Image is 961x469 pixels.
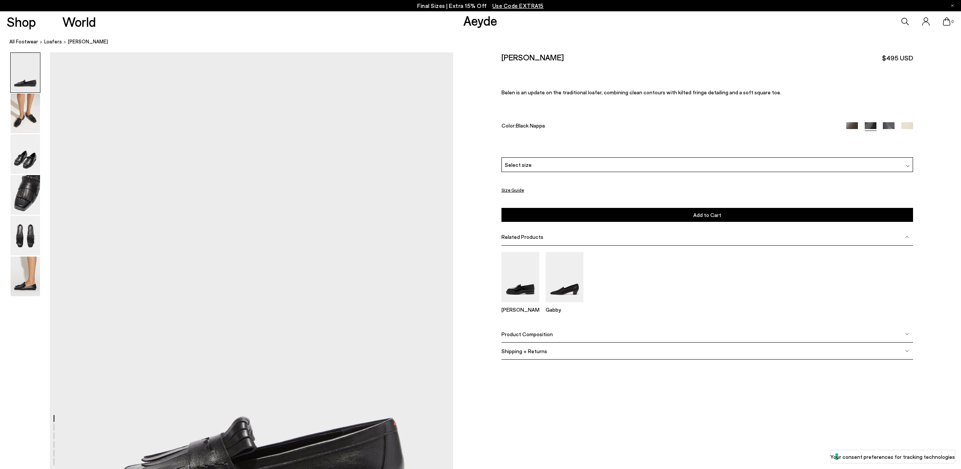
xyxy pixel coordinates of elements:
h2: [PERSON_NAME] [501,52,564,62]
p: Final Sizes | Extra 15% Off [417,1,544,11]
img: svg%3E [906,164,910,168]
span: Loafers [44,38,62,45]
img: Belen Tassel Loafers - Image 6 [11,257,40,296]
a: Gabby Almond-Toe Loafers Gabby [546,297,583,313]
span: Select size [505,161,532,169]
img: svg%3E [905,349,909,353]
a: Loafers [44,38,62,46]
a: World [62,15,96,28]
p: Gabby [546,306,583,313]
p: [PERSON_NAME] [501,306,539,313]
span: Navigate to /collections/ss25-final-sizes [492,2,544,9]
a: 0 [943,17,950,26]
span: Related Products [501,234,543,240]
button: Your consent preferences for tracking technologies [830,450,955,463]
label: Your consent preferences for tracking technologies [830,453,955,461]
a: Aeyde [463,12,497,28]
span: Product Composition [501,331,553,337]
span: 0 [950,20,954,24]
img: Leon Loafers [501,252,539,302]
nav: breadcrumb [9,32,961,52]
span: Shipping + Returns [501,348,547,354]
img: svg%3E [905,235,909,239]
a: Shop [7,15,36,28]
span: Black Nappa [516,122,545,129]
button: Size Guide [501,185,524,195]
div: Color: [501,122,833,131]
img: Belen Tassel Loafers - Image 4 [11,175,40,215]
span: Add to Cart [693,212,721,218]
p: Belen is an update on the traditional loafer, combining clean contours with kilted fringe detaili... [501,89,913,95]
a: Leon Loafers [PERSON_NAME] [501,297,539,313]
img: Belen Tassel Loafers - Image 3 [11,134,40,174]
img: svg%3E [905,332,909,336]
span: [PERSON_NAME] [68,38,108,46]
img: Gabby Almond-Toe Loafers [546,252,583,302]
img: Belen Tassel Loafers - Image 5 [11,216,40,255]
img: Belen Tassel Loafers - Image 2 [11,94,40,133]
a: All Footwear [9,38,38,46]
button: Add to Cart [501,208,913,222]
img: Belen Tassel Loafers - Image 1 [11,53,40,92]
span: $495 USD [882,53,913,63]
